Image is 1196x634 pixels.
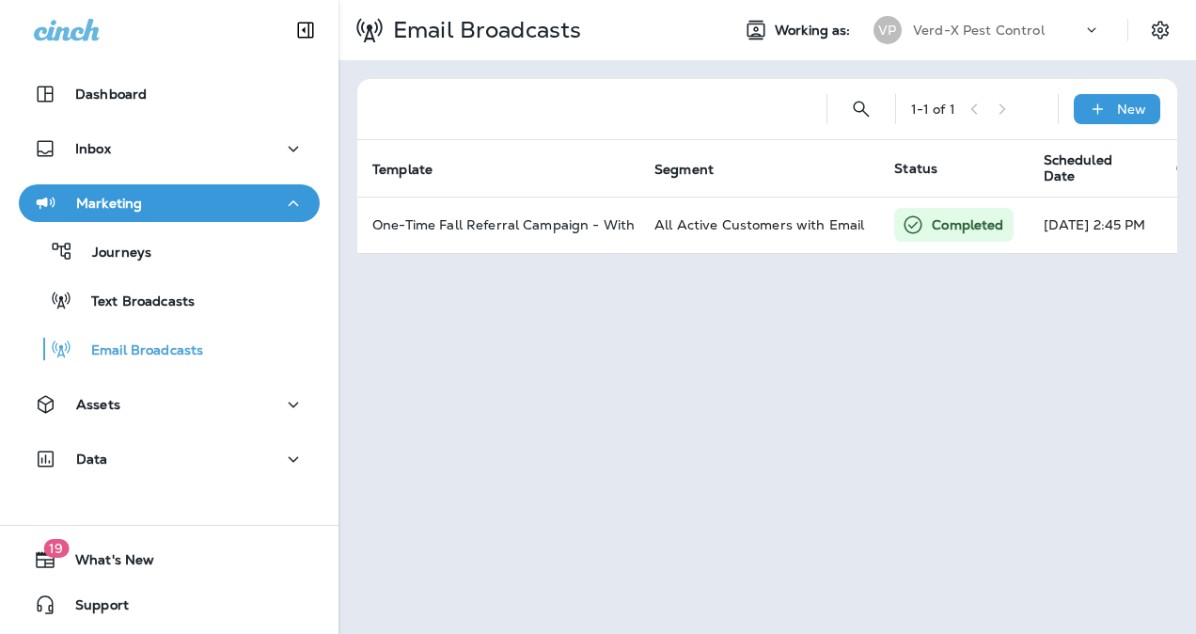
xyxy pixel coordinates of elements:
button: Assets [19,386,320,423]
p: Completed [932,215,1003,234]
span: All Active Customers with Email [654,216,864,233]
button: Search Email Broadcasts [842,90,880,128]
p: Inbox [75,141,111,156]
button: Settings [1143,13,1177,47]
span: Scheduled Date [1044,152,1154,184]
button: Collapse Sidebar [279,11,332,49]
span: Status [894,160,937,177]
span: 19 [43,539,69,558]
button: Dashboard [19,75,320,113]
p: New [1117,102,1146,117]
p: One-Time Fall Referral Campaign - With Gif [372,217,624,232]
button: Text Broadcasts [19,280,320,320]
button: Marketing [19,184,320,222]
button: 19What's New [19,541,320,579]
span: Working as: [775,23,855,39]
button: Journeys [19,231,320,271]
div: 1 - 1 of 1 [911,102,955,117]
p: Email Broadcasts [72,342,203,360]
span: Template [372,161,457,178]
span: Segment [654,161,738,178]
button: Inbox [19,130,320,167]
span: What's New [56,552,154,575]
p: Text Broadcasts [72,293,195,311]
span: Support [56,597,129,620]
p: Assets [76,397,120,412]
button: Support [19,586,320,624]
span: Scheduled Date [1044,152,1129,184]
span: Segment [654,162,714,178]
div: VP [873,16,902,44]
p: Data [76,452,108,467]
button: Data [19,440,320,478]
p: Dashboard [75,87,147,102]
td: [DATE] 2:45 PM [1029,197,1161,253]
span: Template [372,162,433,178]
p: Email Broadcasts [386,16,581,44]
button: Email Broadcasts [19,329,320,369]
p: Journeys [73,245,151,262]
p: Verd-X Pest Control [913,23,1045,38]
p: Marketing [76,196,142,211]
